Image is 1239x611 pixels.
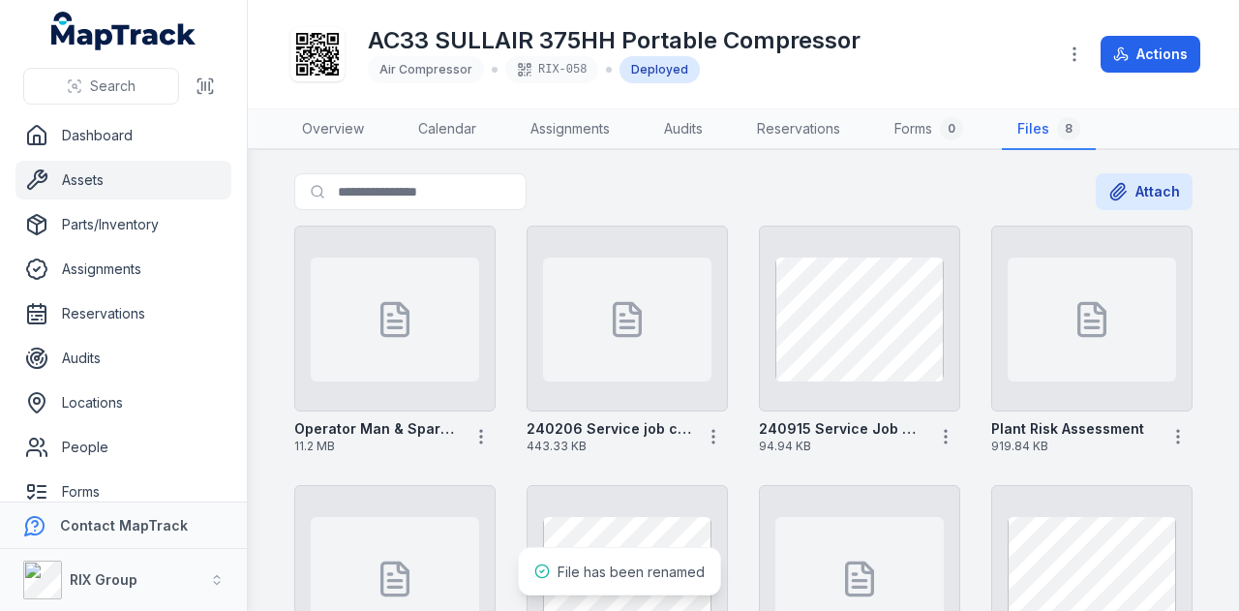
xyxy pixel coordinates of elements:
[15,205,231,244] a: Parts/Inventory
[759,439,923,454] span: 94.94 KB
[287,109,379,150] a: Overview
[991,419,1144,439] strong: Plant Risk Assessment
[15,161,231,199] a: Assets
[759,419,923,439] strong: 240915 Service Job card
[991,439,1156,454] span: 919.84 KB
[15,339,231,378] a: Audits
[60,517,188,534] strong: Contact MapTrack
[649,109,718,150] a: Audits
[940,117,963,140] div: 0
[15,116,231,155] a: Dashboard
[403,109,492,150] a: Calendar
[379,62,472,76] span: Air Compressor
[368,25,861,56] h1: AC33 SULLAIR 375HH Portable Compressor
[505,56,598,83] div: RIX-058
[294,419,459,439] strong: Operator Man & Spare Parts List
[527,439,691,454] span: 443.33 KB
[15,294,231,333] a: Reservations
[70,571,137,588] strong: RIX Group
[879,109,979,150] a: Forms0
[515,109,625,150] a: Assignments
[23,68,179,105] button: Search
[15,473,231,511] a: Forms
[15,383,231,422] a: Locations
[1002,109,1096,150] a: Files8
[1101,36,1200,73] button: Actions
[15,250,231,289] a: Assignments
[558,564,705,580] span: File has been renamed
[1096,173,1193,210] button: Attach
[1057,117,1080,140] div: 8
[15,428,231,467] a: People
[90,76,136,96] span: Search
[527,419,691,439] strong: 240206 Service job card
[294,439,459,454] span: 11.2 MB
[619,56,700,83] div: Deployed
[51,12,196,50] a: MapTrack
[741,109,856,150] a: Reservations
